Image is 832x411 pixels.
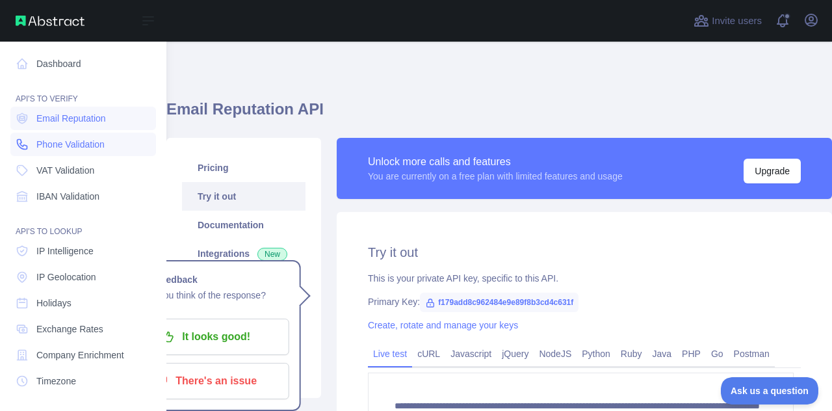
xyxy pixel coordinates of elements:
[36,323,103,336] span: Exchange Rates
[16,16,84,26] img: Abstract API
[10,52,156,75] a: Dashboard
[10,159,156,182] a: VAT Validation
[368,170,623,183] div: You are currently on a free plan with limited features and usage
[182,182,305,211] a: Try it out
[729,343,775,364] a: Postman
[368,343,412,364] a: Live test
[182,153,305,182] a: Pricing
[10,211,156,237] div: API'S TO LOOKUP
[577,343,616,364] a: Python
[10,265,156,289] a: IP Geolocation
[412,343,445,364] a: cURL
[368,320,518,330] a: Create, rotate and manage your keys
[10,185,156,208] a: IBAN Validation
[712,14,762,29] span: Invite users
[36,349,124,362] span: Company Enrichment
[10,343,156,367] a: Company Enrichment
[706,343,729,364] a: Go
[10,133,156,156] a: Phone Validation
[647,343,677,364] a: Java
[182,211,305,239] a: Documentation
[497,343,534,364] a: jQuery
[166,99,832,130] h1: Email Reputation API
[721,377,819,404] iframe: Toggle Customer Support
[36,112,106,125] span: Email Reputation
[677,343,706,364] a: PHP
[182,239,305,268] a: Integrations New
[744,159,801,183] button: Upgrade
[36,271,96,284] span: IP Geolocation
[368,272,801,285] div: This is your private API key, specific to this API.
[10,369,156,393] a: Timezone
[257,248,287,261] span: New
[368,295,801,308] div: Primary Key:
[36,245,94,258] span: IP Intelligence
[10,107,156,130] a: Email Reputation
[10,291,156,315] a: Holidays
[420,293,578,312] span: f179add8c962484e9e89f8b3cd4c631f
[616,343,647,364] a: Ruby
[36,164,94,177] span: VAT Validation
[368,243,801,261] h2: Try it out
[36,190,99,203] span: IBAN Validation
[445,343,497,364] a: Javascript
[368,154,623,170] div: Unlock more calls and features
[10,78,156,104] div: API'S TO VERIFY
[36,138,105,151] span: Phone Validation
[534,343,577,364] a: NodeJS
[10,317,156,341] a: Exchange Rates
[691,10,764,31] button: Invite users
[10,239,156,263] a: IP Intelligence
[36,375,76,388] span: Timezone
[36,297,71,310] span: Holidays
